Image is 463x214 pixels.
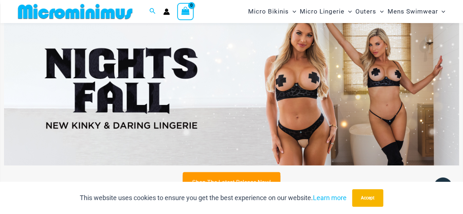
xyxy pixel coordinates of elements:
img: MM SHOP LOGO FLAT [15,3,135,20]
a: Micro BikinisMenu ToggleMenu Toggle [246,2,298,21]
span: Menu Toggle [376,2,384,21]
a: Account icon link [163,8,170,15]
a: OutersMenu ToggleMenu Toggle [354,2,385,21]
a: Learn more [313,194,347,202]
img: Night's Fall Silver Leopard Pack [4,11,459,165]
a: Shop The Latest Release Now! [183,172,280,193]
span: Micro Bikinis [248,2,289,21]
a: Micro LingerieMenu ToggleMenu Toggle [298,2,354,21]
button: Accept [352,189,383,207]
span: Mens Swimwear [387,2,438,21]
span: Menu Toggle [344,2,352,21]
a: Search icon link [149,7,156,16]
span: Micro Lingerie [300,2,344,21]
span: Outers [355,2,376,21]
span: Menu Toggle [289,2,296,21]
nav: Site Navigation [245,1,448,22]
span: Menu Toggle [438,2,445,21]
a: View Shopping Cart, empty [177,3,194,20]
a: Mens SwimwearMenu ToggleMenu Toggle [385,2,447,21]
p: This website uses cookies to ensure you get the best experience on our website. [80,192,347,203]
